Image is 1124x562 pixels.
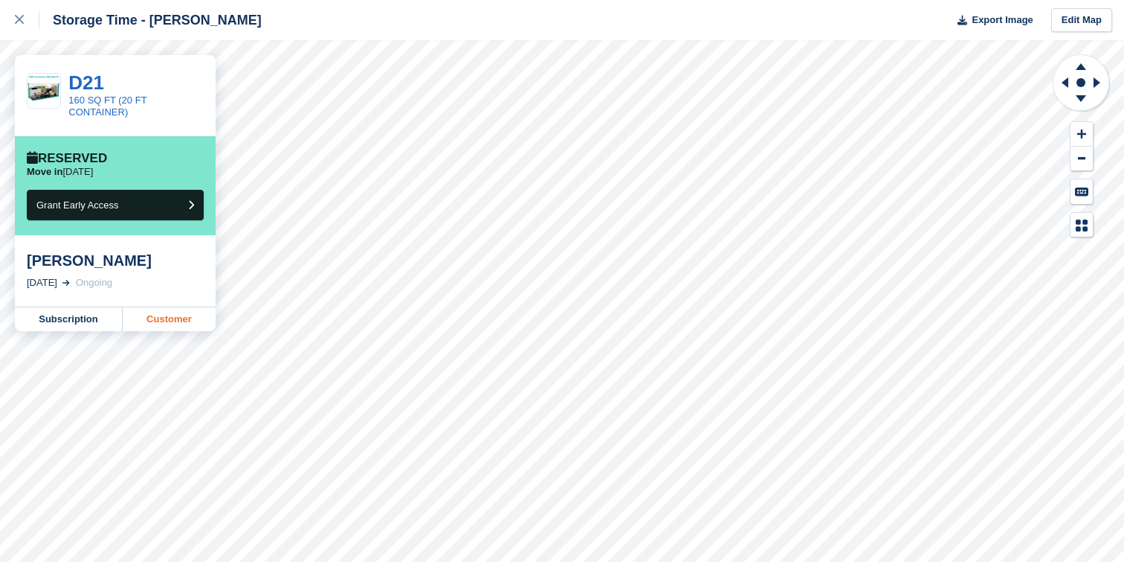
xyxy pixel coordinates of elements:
div: [PERSON_NAME] [27,252,204,269]
button: Export Image [949,8,1033,33]
p: [DATE] [27,166,93,178]
img: arrow-right-light-icn-cde0832a797a2874e46488d9cf13f60e5c3a73dbe684e267c42b8395dfbc2abf.svg [62,280,70,286]
div: Reserved [27,151,107,166]
span: Move in [27,166,62,177]
button: Map Legend [1070,213,1093,237]
a: Edit Map [1051,8,1112,33]
div: Ongoing [76,275,112,290]
button: Keyboard Shortcuts [1070,179,1093,204]
button: Zoom In [1070,122,1093,147]
span: Export Image [972,13,1033,28]
div: Storage Time - [PERSON_NAME] [39,11,262,29]
button: Grant Early Access [27,190,204,220]
button: Zoom Out [1070,147,1093,171]
a: Customer [123,307,216,331]
span: Grant Early Access [36,199,119,211]
div: [DATE] [27,275,57,290]
img: 10ft%20Container%20(80%20SQ%20FT)%20(1).png [28,74,60,107]
a: D21 [68,71,104,94]
a: 160 SQ FT (20 FT CONTAINER) [68,95,146,118]
a: Subscription [15,307,123,331]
